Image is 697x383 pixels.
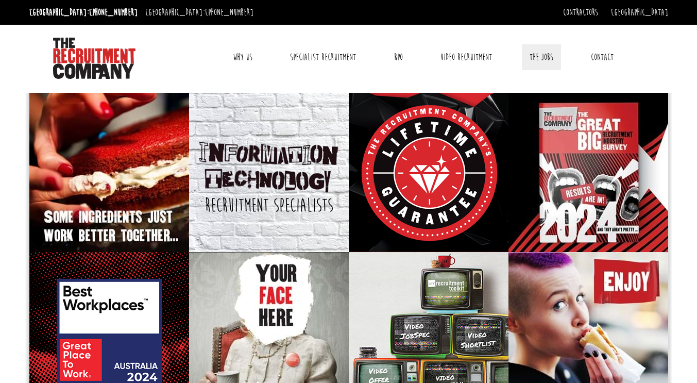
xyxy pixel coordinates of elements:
a: The Jobs [522,44,561,70]
a: [PHONE_NUMBER] [89,7,138,18]
a: Contractors [563,7,598,18]
a: [GEOGRAPHIC_DATA] [611,7,668,18]
a: Why Us [225,44,260,70]
li: [GEOGRAPHIC_DATA]: [27,4,140,21]
a: Video Recruitment [433,44,500,70]
a: Specialist Recruitment [282,44,364,70]
a: RPO [386,44,411,70]
a: [PHONE_NUMBER] [205,7,253,18]
a: Contact [583,44,621,70]
li: [GEOGRAPHIC_DATA]: [143,4,256,21]
img: The Recruitment Company [53,38,135,79]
